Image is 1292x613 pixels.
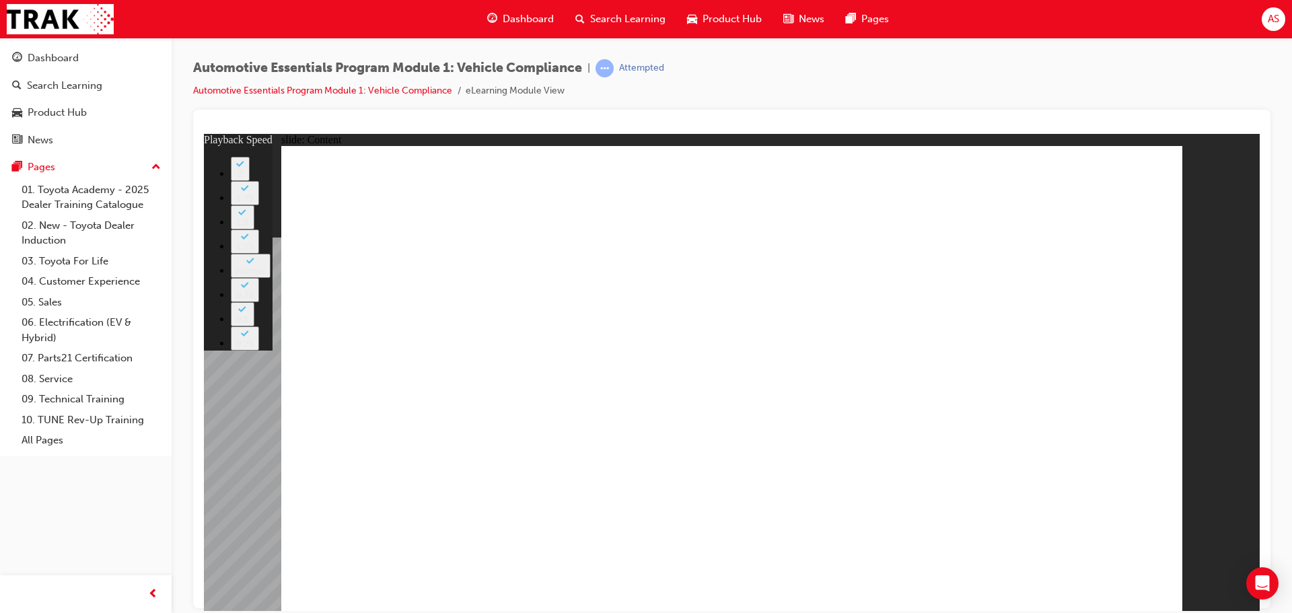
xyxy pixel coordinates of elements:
[590,11,666,27] span: Search Learning
[476,5,565,33] a: guage-iconDashboard
[193,85,452,96] a: Automotive Essentials Program Module 1: Vehicle Compliance
[503,11,554,27] span: Dashboard
[5,43,166,155] button: DashboardSearch LearningProduct HubNews
[193,61,582,76] span: Automotive Essentials Program Module 1: Vehicle Compliance
[1268,11,1279,27] span: AS
[16,410,166,431] a: 10. TUNE Rev-Up Training
[27,78,102,94] div: Search Learning
[1262,7,1285,31] button: AS
[12,107,22,119] span: car-icon
[5,46,166,71] a: Dashboard
[16,348,166,369] a: 07. Parts21 Certification
[28,50,79,66] div: Dashboard
[466,83,565,99] li: eLearning Module View
[16,292,166,313] a: 05. Sales
[861,11,889,27] span: Pages
[16,369,166,390] a: 08. Service
[151,159,161,176] span: up-icon
[16,215,166,251] a: 02. New - Toyota Dealer Induction
[5,155,166,180] button: Pages
[12,135,22,147] span: news-icon
[676,5,773,33] a: car-iconProduct Hub
[28,159,55,175] div: Pages
[487,11,497,28] span: guage-icon
[16,271,166,292] a: 04. Customer Experience
[835,5,900,33] a: pages-iconPages
[16,251,166,272] a: 03. Toyota For Life
[16,180,166,215] a: 01. Toyota Academy - 2025 Dealer Training Catalogue
[16,389,166,410] a: 09. Technical Training
[28,105,87,120] div: Product Hub
[799,11,824,27] span: News
[575,11,585,28] span: search-icon
[596,59,614,77] span: learningRecordVerb_ATTEMPT-icon
[783,11,793,28] span: news-icon
[773,5,835,33] a: news-iconNews
[565,5,676,33] a: search-iconSearch Learning
[16,312,166,348] a: 06. Electrification (EV & Hybrid)
[5,100,166,125] a: Product Hub
[12,161,22,174] span: pages-icon
[687,11,697,28] span: car-icon
[5,73,166,98] a: Search Learning
[5,128,166,153] a: News
[7,4,114,34] img: Trak
[28,133,53,148] div: News
[16,430,166,451] a: All Pages
[587,61,590,76] span: |
[703,11,762,27] span: Product Hub
[846,11,856,28] span: pages-icon
[12,52,22,65] span: guage-icon
[1246,567,1279,600] div: Open Intercom Messenger
[12,80,22,92] span: search-icon
[148,586,158,603] span: prev-icon
[619,62,664,75] div: Attempted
